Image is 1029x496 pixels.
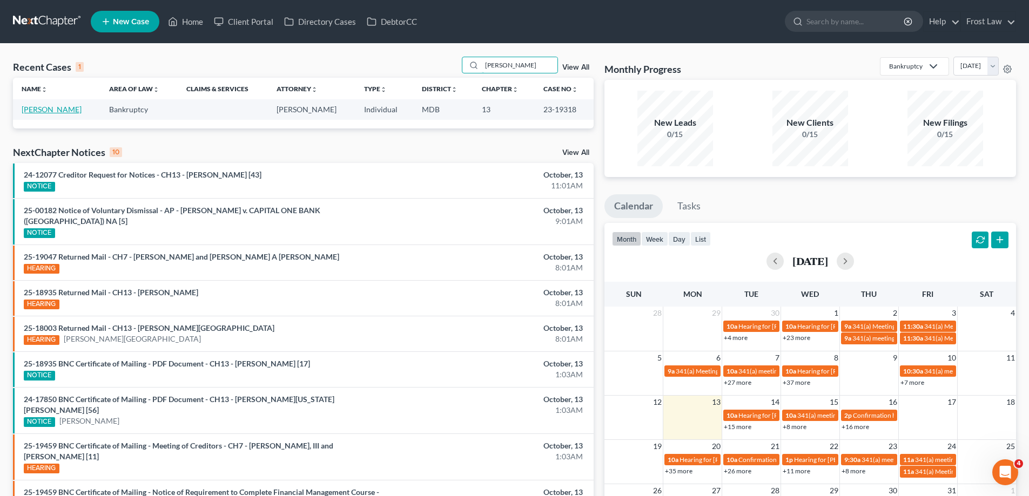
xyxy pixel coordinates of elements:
span: 12 [652,396,663,409]
span: 341(a) Meeting for [PERSON_NAME] [924,322,1029,330]
a: +15 more [724,423,751,431]
div: New Clients [772,117,848,129]
div: 8:01AM [403,334,583,344]
span: Hearing for [PERSON_NAME] [797,367,882,375]
div: October, 13 [403,440,583,451]
div: October, 13 [403,205,583,216]
button: list [690,232,711,246]
button: week [641,232,668,246]
th: Claims & Services [178,78,268,99]
span: 341(a) meeting for Adebisi [PERSON_NAME] [797,411,924,419]
span: 17 [946,396,957,409]
span: 341(a) Meeting for [PERSON_NAME] [852,322,957,330]
a: Districtunfold_more [422,85,458,93]
span: 9 [892,351,898,364]
span: 10 [946,351,957,364]
a: Calendar [604,194,663,218]
a: View All [562,149,589,157]
span: 10a [727,322,737,330]
div: 0/15 [907,129,983,140]
span: 25 [1005,440,1016,453]
div: 10 [110,147,122,157]
a: Directory Cases [279,12,361,31]
i: unfold_more [512,86,519,93]
span: 2p [844,411,852,419]
i: unfold_more [380,86,387,93]
a: +35 more [665,467,692,475]
a: +16 more [842,423,869,431]
span: Fri [922,289,933,298]
a: Typeunfold_more [364,85,387,93]
span: 22 [829,440,839,453]
h2: [DATE] [792,255,828,267]
span: 7 [774,351,781,364]
div: New Leads [637,117,713,129]
a: [PERSON_NAME] [59,416,119,426]
span: 21 [770,440,781,453]
a: Case Nounfold_more [543,85,578,93]
span: 20 [711,440,722,453]
a: 25-19047 Returned Mail - CH7 - [PERSON_NAME] and [PERSON_NAME] A [PERSON_NAME] [24,252,339,261]
div: NOTICE [24,182,55,192]
div: 1 [76,62,84,72]
span: 341(a) Meeting for [PERSON_NAME] [915,467,1020,475]
a: Home [163,12,209,31]
span: 10:30a [903,367,923,375]
span: 8 [833,351,839,364]
td: Individual [355,99,413,119]
div: October, 13 [403,394,583,405]
a: Tasks [668,194,710,218]
span: 341(a) meeting for [PERSON_NAME] [738,367,843,375]
div: 1:03AM [403,451,583,462]
span: 1p [785,456,793,464]
span: 11:30a [903,334,923,342]
div: October, 13 [403,323,583,334]
a: +8 more [842,467,865,475]
span: 341(a) meeting for [PERSON_NAME] [915,456,1019,464]
a: +7 more [900,378,924,386]
a: 25-19459 BNC Certificate of Mailing - Meeting of Creditors - CH7 - [PERSON_NAME], III and [PERSON... [24,441,333,461]
span: Sun [626,289,642,298]
a: +26 more [724,467,751,475]
span: 11:30a [903,322,923,330]
span: 11 [1005,351,1016,364]
div: NOTICE [24,228,55,238]
a: +8 more [783,423,806,431]
span: 10a [785,367,796,375]
div: NOTICE [24,371,55,381]
button: day [668,232,690,246]
span: 28 [652,307,663,320]
div: 11:01AM [403,180,583,191]
a: 24-12077 Creditor Request for Notices - CH13 - [PERSON_NAME] [43] [24,170,261,179]
div: 8:01AM [403,262,583,273]
td: [PERSON_NAME] [268,99,355,119]
button: month [612,232,641,246]
span: 16 [887,396,898,409]
i: unfold_more [571,86,578,93]
span: 5 [656,351,663,364]
span: Sat [980,289,993,298]
span: 3 [951,307,957,320]
div: 0/15 [637,129,713,140]
a: 25-18935 Returned Mail - CH13 - [PERSON_NAME] [24,288,198,297]
div: HEARING [24,464,59,473]
span: 10a [785,411,796,419]
span: 10a [727,411,737,419]
div: HEARING [24,300,59,309]
a: Client Portal [209,12,279,31]
span: Mon [683,289,702,298]
a: Frost Law [961,12,1015,31]
a: +23 more [783,334,810,342]
a: Chapterunfold_more [482,85,519,93]
span: 18 [1005,396,1016,409]
span: 1 [833,307,839,320]
a: Nameunfold_more [22,85,48,93]
div: NextChapter Notices [13,146,122,159]
i: unfold_more [451,86,458,93]
div: HEARING [24,335,59,345]
div: Bankruptcy [889,62,923,71]
span: 341(a) meeting for [PERSON_NAME] [852,334,957,342]
div: October, 13 [403,169,583,180]
span: 14 [770,396,781,409]
a: Attorneyunfold_more [277,85,318,93]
